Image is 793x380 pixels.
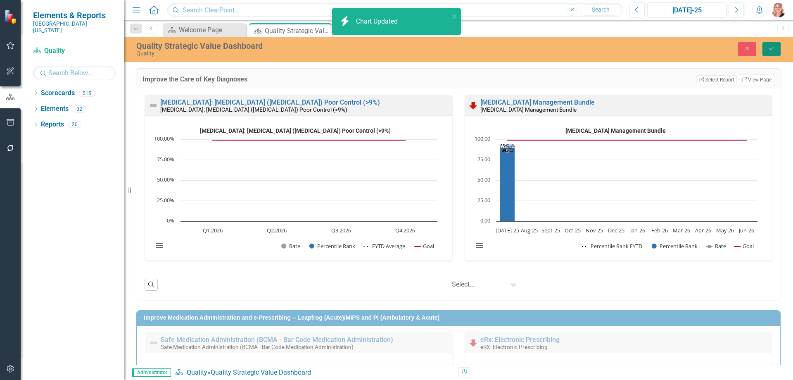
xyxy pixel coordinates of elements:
[281,242,300,250] button: Show Rate
[651,227,668,234] text: Feb-26
[496,227,519,234] text: [DATE]-25
[157,155,174,163] text: 75.00%
[739,74,774,85] a: View Page
[165,25,244,35] a: Welcome Page
[452,12,458,21] button: close
[179,25,244,35] div: Welcome Page
[175,368,452,378] div: »
[363,242,406,250] button: Show FYTD Average
[41,104,69,114] a: Elements
[200,127,391,134] text: [MEDICAL_DATA]: [MEDICAL_DATA] ([MEDICAL_DATA]) Poor Control (>9%)
[79,90,95,97] div: 515
[565,227,581,234] text: Oct-25
[734,242,754,250] button: Show Goal
[582,242,643,250] button: Show Percentile Rank FYTD
[468,100,478,110] img: Below Plan
[771,2,786,17] img: Tiffany LaCoste
[469,124,768,258] div: Severe Sepsis and Septic Shock Management Bundle. Highcharts interactive chart.
[647,2,727,17] button: [DATE]-25
[187,368,207,376] a: Quality
[142,76,505,83] h3: Improve the Care of Key Diagnoses
[716,227,734,234] text: May-26
[477,176,490,183] text: 50.00
[149,124,448,258] div: Diabetes: Hemoglobin A1c (HbA1c) Poor Control (>9%). Highcharts interactive chart.
[267,227,287,234] text: Q2.2026
[132,368,171,377] span: Administrator
[500,139,747,222] g: Percentile Rank, series 2 of 4. Bar series with 12 bars.
[148,100,158,110] img: Not Defined
[521,227,538,234] text: Aug-25
[203,227,223,234] text: Q1.2026
[73,105,86,112] div: 32
[68,121,81,128] div: 20
[167,3,623,17] input: Search ClearPoint...
[157,176,174,183] text: 50.00%
[167,217,174,224] text: 0%
[33,66,116,80] input: Search Below...
[309,242,356,250] button: Show Percentile Rank
[154,240,165,251] button: View chart menu, Diabetes: Hemoglobin A1c (HbA1c) Poor Control (>9%)
[211,368,311,376] div: Quality Strategic Value Dashboard
[136,50,498,57] div: Quality
[33,20,116,34] small: [GEOGRAPHIC_DATA][US_STATE]
[41,88,75,98] a: Scorecards
[586,227,603,234] text: Nov-25
[695,227,711,234] text: Apr-26
[541,227,560,234] text: Sept-25
[160,106,347,113] small: [MEDICAL_DATA]: [MEDICAL_DATA] ([MEDICAL_DATA]) Poor Control (>9%)
[500,143,515,148] text: 85.71%
[154,135,174,142] text: 100.00%
[160,98,380,106] a: [MEDICAL_DATA]: [MEDICAL_DATA] ([MEDICAL_DATA]) Poor Control (>9%)
[41,120,64,129] a: Reports
[145,95,452,261] div: Double-Click to Edit
[629,227,645,234] text: Jan-26
[738,227,754,234] text: Jun-26
[696,75,736,84] button: Select Report
[415,242,434,250] button: Show Goal
[136,41,498,50] div: Quality Strategic Value Dashboard
[707,242,726,250] button: Show Rate
[480,106,577,113] small: [MEDICAL_DATA] Management Bundle
[506,149,509,153] g: Rate, series 3 of 4. Line with 12 data points.
[673,227,690,234] text: Mar-26
[477,196,490,204] text: 25.00
[157,196,174,204] text: 25.00%
[477,155,490,163] text: 75.00
[580,4,621,16] button: Search
[652,242,698,250] button: Show Percentile Rank
[4,10,19,24] img: ClearPoint Strategy
[149,124,442,258] svg: Interactive chart
[465,95,772,261] div: Double-Click to Edit
[480,98,595,106] a: [MEDICAL_DATA] Management Bundle
[506,149,509,153] path: Jul-25, 85.71428571. Rate.
[608,227,624,234] text: Dec-25
[592,6,610,13] span: Search
[650,5,724,15] div: [DATE]-25
[502,147,513,153] text: 93.40
[265,26,330,36] div: Quality Strategic Value Dashboard
[500,145,515,222] path: Jul-25, 93.4. Percentile Rank.
[33,10,116,20] span: Elements & Reports
[469,124,762,258] svg: Interactive chart
[395,227,415,234] text: Q4.2026
[475,135,490,142] text: 100.00
[33,46,116,56] a: Quality
[565,127,666,134] text: [MEDICAL_DATA] Management Bundle
[480,217,490,224] text: 0.00
[356,17,400,26] div: Chart Updated
[331,227,351,234] text: Q3.2026
[474,240,485,251] button: View chart menu, Severe Sepsis and Septic Shock Management Bundle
